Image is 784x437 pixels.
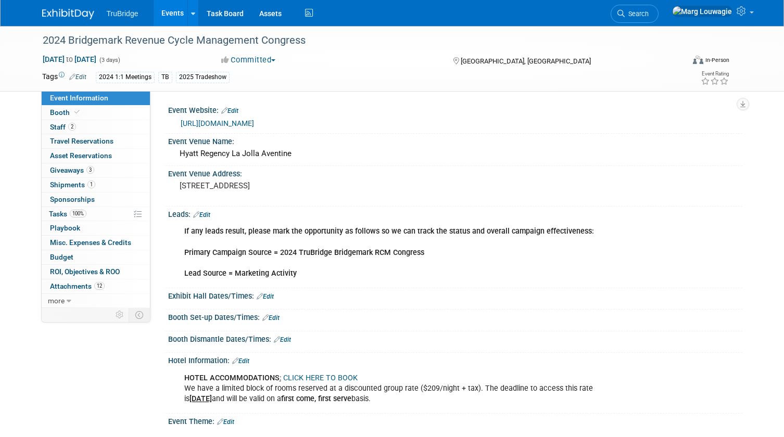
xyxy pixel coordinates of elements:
span: [DATE] [DATE] [42,55,97,64]
b: HOTEL ACCOMMODATIONS [184,374,280,382]
div: Event Format [628,54,729,70]
span: Booth [50,108,82,117]
td: Tags [42,71,86,83]
i: Booth reservation complete [74,109,80,115]
span: ROI, Objectives & ROO [50,267,120,276]
span: 100% [70,210,86,217]
div: Event Website: [168,102,742,116]
a: Asset Reservations [42,149,150,163]
span: Search [625,10,649,18]
span: 2 [68,123,76,131]
span: (3 days) [98,57,120,63]
b: first come, first serve [281,394,351,403]
span: 12 [94,282,105,290]
div: TB [158,72,172,83]
a: Event Information [42,91,150,105]
a: Staff2 [42,120,150,134]
span: 3 [86,166,94,174]
a: Edit [221,107,238,114]
a: more [42,294,150,308]
a: [URL][DOMAIN_NAME] [181,119,254,127]
span: TruBridge [107,9,138,18]
span: Staff [50,123,76,131]
b: If any leads result, please mark the opportunity as follows so we can track the status and overal... [184,227,594,236]
u: : [280,374,281,382]
a: Sponsorships [42,192,150,207]
span: Sponsorships [50,195,95,203]
div: Event Venue Name: [168,134,742,147]
span: to [65,55,74,63]
div: 2024 Bridgemark Revenue Cycle Management Congress [39,31,671,50]
div: Exhibit Hall Dates/Times: [168,288,742,302]
div: 2024 1:1 Meetings [96,72,155,83]
span: Tasks [49,210,86,218]
a: Attachments12 [42,279,150,293]
a: Tasks100% [42,207,150,221]
span: Travel Reservations [50,137,113,145]
div: Hyatt Regency La Jolla Aventine [176,146,735,162]
span: Misc. Expenses & Credits [50,238,131,247]
a: Search [611,5,659,23]
div: Hotel Information: [168,353,742,366]
span: Attachments [50,282,105,290]
div: Event Theme: [168,414,742,427]
a: Edit [257,293,274,300]
pre: [STREET_ADDRESS] [180,181,396,190]
a: Edit [232,357,249,365]
div: Event Venue Address: [168,166,742,179]
a: Shipments1 [42,178,150,192]
a: Edit [193,211,210,219]
a: Budget [42,250,150,264]
div: 2025 Tradeshow [176,72,230,83]
a: Edit [262,314,280,322]
td: Toggle Event Tabs [129,308,150,322]
div: Leads: [168,207,742,220]
span: 1 [87,181,95,188]
span: Shipments [50,181,95,189]
div: Booth Dismantle Dates/Times: [168,331,742,345]
a: Playbook [42,221,150,235]
a: Edit [217,418,234,426]
button: Committed [218,55,280,66]
img: Format-Inperson.png [693,56,703,64]
b: Primary Campaign Source = 2024 TruBridge Bridgemark RCM Congress [184,248,424,257]
b: Lead Source = Marketing Activity [184,269,297,278]
img: Marg Louwagie [672,6,732,17]
a: Booth [42,106,150,120]
img: ExhibitDay [42,9,94,19]
a: Travel Reservations [42,134,150,148]
a: ROI, Objectives & ROO [42,265,150,279]
u: [DATE] [189,394,212,403]
span: more [48,297,65,305]
a: Misc. Expenses & Credits [42,236,150,250]
a: Edit [274,336,291,343]
span: [GEOGRAPHIC_DATA], [GEOGRAPHIC_DATA] [461,57,591,65]
div: In-Person [705,56,729,64]
a: Edit [69,73,86,81]
a: CLICK HERE TO BOOK [283,374,358,382]
span: Budget [50,253,73,261]
span: Asset Reservations [50,151,112,160]
span: Event Information [50,94,108,102]
div: Booth Set-up Dates/Times: [168,310,742,323]
span: Giveaways [50,166,94,174]
span: Playbook [50,224,80,232]
div: Event Rating [701,71,729,76]
a: Giveaways3 [42,163,150,177]
div: We have a limited block of rooms reserved at a discounted group rate ($209/night + tax). The dead... [177,368,631,409]
td: Personalize Event Tab Strip [111,308,129,322]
